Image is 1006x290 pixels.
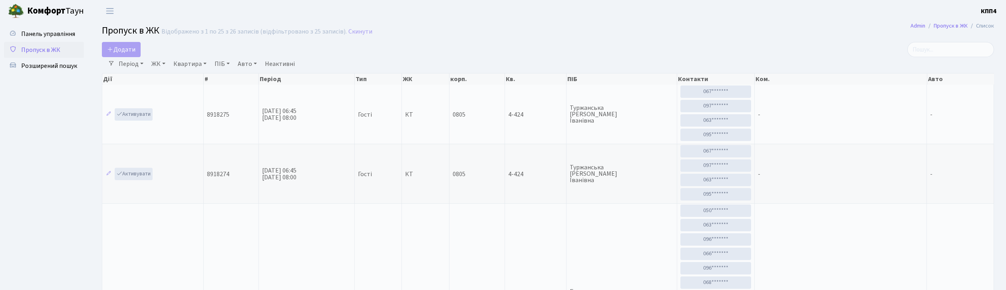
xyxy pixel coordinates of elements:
[927,73,994,85] th: Авто
[355,73,402,85] th: Тип
[102,73,204,85] th: Дії
[21,30,75,38] span: Панель управління
[405,171,446,177] span: КТ
[570,105,674,124] span: Туржанська [PERSON_NAME] Іванівна
[758,110,760,119] span: -
[262,107,296,122] span: [DATE] 06:45 [DATE] 08:00
[21,46,60,54] span: Пропуск в ЖК
[505,73,567,85] th: Кв.
[27,4,66,17] b: Комфорт
[207,170,229,179] span: 8918274
[204,73,258,85] th: #
[4,26,84,42] a: Панель управління
[907,42,994,57] input: Пошук...
[102,24,159,38] span: Пропуск в ЖК
[934,22,968,30] a: Пропуск в ЖК
[758,170,760,179] span: -
[570,164,674,183] span: Туржанська [PERSON_NAME] Іванівна
[358,171,372,177] span: Гості
[453,170,465,179] span: 0805
[262,57,298,71] a: Неактивні
[115,168,153,180] a: Активувати
[259,73,355,85] th: Період
[4,58,84,74] a: Розширений пошук
[348,28,372,36] a: Скинути
[102,42,141,57] a: Додати
[148,57,169,71] a: ЖК
[677,73,755,85] th: Контакти
[100,4,120,18] button: Переключити навігацію
[981,7,996,16] b: КПП4
[755,73,927,85] th: Ком.
[405,111,446,118] span: КТ
[8,3,24,19] img: logo.png
[262,166,296,182] span: [DATE] 06:45 [DATE] 08:00
[402,73,449,85] th: ЖК
[161,28,347,36] div: Відображено з 1 по 25 з 26 записів (відфільтровано з 25 записів).
[107,45,135,54] span: Додати
[115,57,147,71] a: Період
[207,110,229,119] span: 8918275
[968,22,994,30] li: Список
[211,57,233,71] a: ПІБ
[27,4,84,18] span: Таун
[115,108,153,121] a: Активувати
[911,22,925,30] a: Admin
[235,57,260,71] a: Авто
[899,18,1006,34] nav: breadcrumb
[930,170,932,179] span: -
[170,57,210,71] a: Квартира
[449,73,505,85] th: корп.
[508,111,563,118] span: 4-424
[21,62,77,70] span: Розширений пошук
[567,73,677,85] th: ПІБ
[981,6,996,16] a: КПП4
[358,111,372,118] span: Гості
[453,110,465,119] span: 0805
[930,110,932,119] span: -
[508,171,563,177] span: 4-424
[4,42,84,58] a: Пропуск в ЖК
